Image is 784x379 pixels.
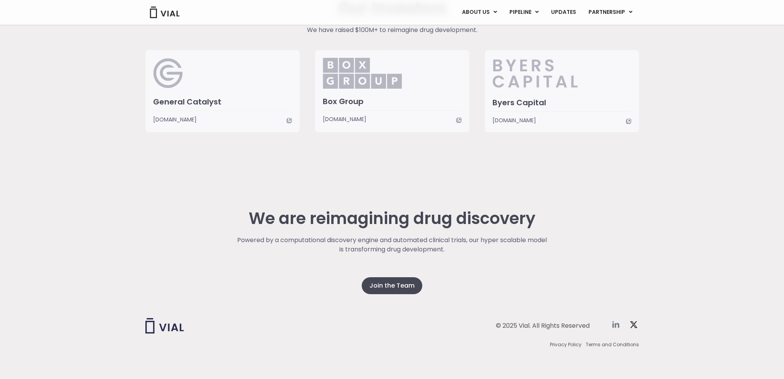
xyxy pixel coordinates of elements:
span: [DOMAIN_NAME] [323,115,366,123]
div: © 2025 Vial. All Rights Reserved [496,322,590,330]
a: PARTNERSHIPMenu Toggle [582,6,639,19]
a: PIPELINEMenu Toggle [503,6,545,19]
a: Privacy Policy [550,341,582,348]
p: Powered by a computational discovery engine and automated clinical trials, our hyper scalable mod... [236,236,548,254]
img: General Catalyst Logo [153,58,184,89]
p: We have raised $100M+ to reimagine drug development. [258,25,526,35]
span: [DOMAIN_NAME] [153,115,197,124]
a: Terms and Conditions [586,341,639,348]
a: ABOUT USMenu Toggle [456,6,503,19]
a: [DOMAIN_NAME] [492,116,631,125]
h3: General Catalyst [153,97,292,107]
h3: Byers Capital [492,98,631,108]
img: Box_Group.png [323,58,402,89]
h2: We are reimagining drug discovery [236,209,548,228]
img: Byers_Capital.svg [492,58,609,89]
span: [DOMAIN_NAME] [492,116,536,125]
h3: Box Group [323,96,462,106]
span: Join the Team [369,281,415,290]
img: Vial logo wih "Vial" spelled out [145,318,184,334]
a: [DOMAIN_NAME] [153,115,292,124]
img: Vial Logo [149,7,180,18]
a: [DOMAIN_NAME] [323,115,462,123]
a: UPDATES [545,6,582,19]
a: Join the Team [362,277,422,294]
